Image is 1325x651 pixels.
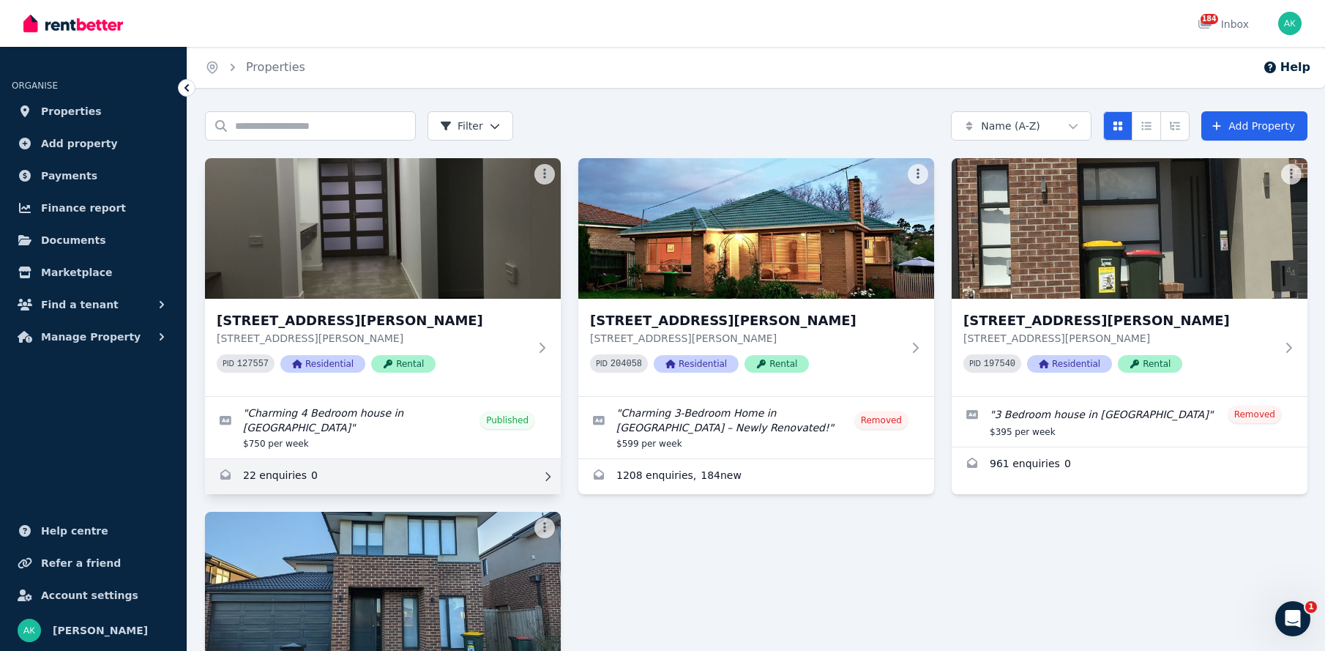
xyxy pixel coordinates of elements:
[963,331,1275,346] p: [STREET_ADDRESS][PERSON_NAME]
[12,290,175,319] button: Find a tenant
[1275,601,1310,636] iframe: Intercom live chat
[217,310,529,331] h3: [STREET_ADDRESS][PERSON_NAME]
[205,158,561,396] a: 5 Rhone Drive, Wollert[STREET_ADDRESS][PERSON_NAME][STREET_ADDRESS][PERSON_NAME]PID 127557Residen...
[1281,164,1302,185] button: More options
[12,226,175,255] a: Documents
[1198,17,1249,31] div: Inbox
[41,264,112,281] span: Marketplace
[578,397,934,458] a: Edit listing: Charming 3-Bedroom Home in Peaceful Glenroy Street – Newly Renovated!
[1103,111,1190,141] div: View options
[981,119,1040,133] span: Name (A-Z)
[440,119,483,133] span: Filter
[12,129,175,158] a: Add property
[590,310,902,331] h3: [STREET_ADDRESS][PERSON_NAME]
[908,164,928,185] button: More options
[952,447,1307,483] a: Enquiries for 44 BILBY STREET, CRAIGIEBURN
[12,161,175,190] a: Payments
[217,331,529,346] p: [STREET_ADDRESS][PERSON_NAME]
[41,231,106,249] span: Documents
[578,459,934,494] a: Enquiries for 29 Ridgeway Avenue, Glenroy
[952,158,1307,299] img: 44 BILBY STREET, CRAIGIEBURN
[205,158,561,299] img: 5 Rhone Drive, Wollert
[1201,111,1307,141] a: Add Property
[205,397,561,458] a: Edit listing: Charming 4 Bedroom house in Wollert
[371,355,436,373] span: Rental
[237,359,269,369] code: 127557
[578,158,934,396] a: 29 Ridgeway Avenue, Glenroy[STREET_ADDRESS][PERSON_NAME][STREET_ADDRESS][PERSON_NAME]PID 204058Re...
[12,97,175,126] a: Properties
[246,60,305,74] a: Properties
[187,47,323,88] nav: Breadcrumb
[12,193,175,223] a: Finance report
[41,103,102,120] span: Properties
[952,397,1307,447] a: Edit listing: 3 Bedroom house in craigieburn
[428,111,513,141] button: Filter
[1278,12,1302,35] img: Ashwin Kumar
[41,328,141,346] span: Manage Property
[744,355,809,373] span: Rental
[23,12,123,34] img: RentBetter
[41,199,126,217] span: Finance report
[1305,601,1317,613] span: 1
[205,459,561,494] a: Enquiries for 5 Rhone Drive, Wollert
[590,331,902,346] p: [STREET_ADDRESS][PERSON_NAME]
[534,518,555,538] button: More options
[41,296,119,313] span: Find a tenant
[280,355,365,373] span: Residential
[1132,111,1161,141] button: Compact list view
[969,360,981,368] small: PID
[41,554,121,572] span: Refer a friend
[18,619,41,642] img: Ashwin Kumar
[611,359,642,369] code: 204058
[596,360,608,368] small: PID
[41,167,97,185] span: Payments
[1118,355,1182,373] span: Rental
[1027,355,1112,373] span: Residential
[41,522,108,540] span: Help centre
[578,158,934,299] img: 29 Ridgeway Avenue, Glenroy
[53,622,148,639] span: [PERSON_NAME]
[12,81,58,91] span: ORGANISE
[1103,111,1132,141] button: Card view
[1201,14,1218,24] span: 184
[12,516,175,546] a: Help centre
[984,359,1015,369] code: 197540
[12,322,175,351] button: Manage Property
[534,164,555,185] button: More options
[951,111,1091,141] button: Name (A-Z)
[654,355,739,373] span: Residential
[12,548,175,578] a: Refer a friend
[963,310,1275,331] h3: [STREET_ADDRESS][PERSON_NAME]
[12,258,175,287] a: Marketplace
[1263,59,1310,76] button: Help
[952,158,1307,396] a: 44 BILBY STREET, CRAIGIEBURN[STREET_ADDRESS][PERSON_NAME][STREET_ADDRESS][PERSON_NAME]PID 197540R...
[12,581,175,610] a: Account settings
[223,360,234,368] small: PID
[41,135,118,152] span: Add property
[41,587,138,604] span: Account settings
[1160,111,1190,141] button: Expanded list view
